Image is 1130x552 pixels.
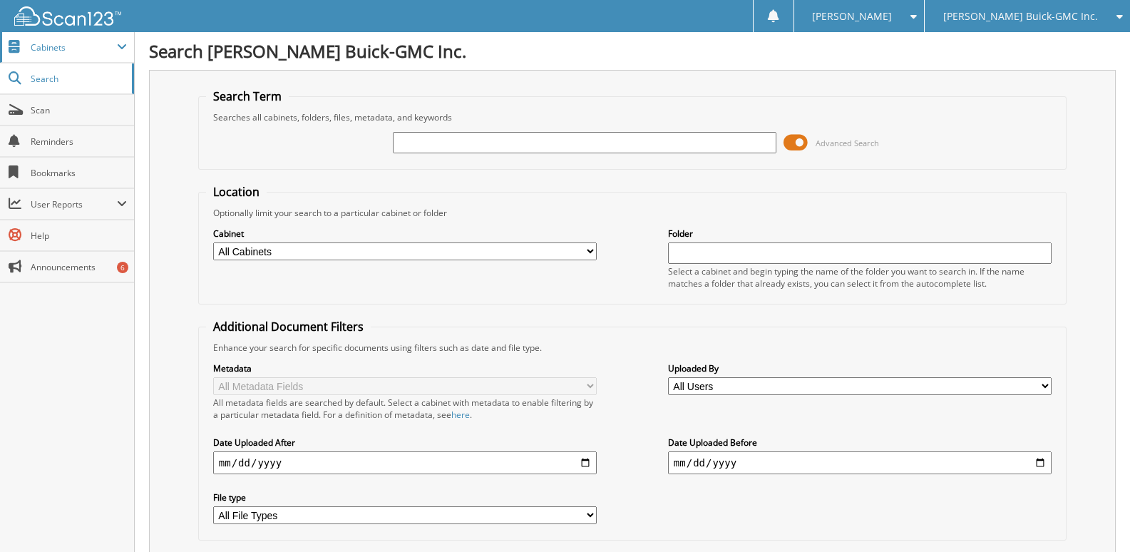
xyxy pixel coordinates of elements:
[206,319,371,334] legend: Additional Document Filters
[816,138,879,148] span: Advanced Search
[1059,484,1130,552] iframe: Chat Widget
[943,12,1098,21] span: [PERSON_NAME] Buick-GMC Inc.
[668,228,1052,240] label: Folder
[31,136,127,148] span: Reminders
[206,88,289,104] legend: Search Term
[31,230,127,242] span: Help
[668,451,1052,474] input: end
[31,261,127,273] span: Announcements
[213,491,597,504] label: File type
[31,198,117,210] span: User Reports
[213,397,597,421] div: All metadata fields are searched by default. Select a cabinet with metadata to enable filtering b...
[206,342,1059,354] div: Enhance your search for specific documents using filters such as date and file type.
[117,262,128,273] div: 6
[31,167,127,179] span: Bookmarks
[31,104,127,116] span: Scan
[206,111,1059,123] div: Searches all cabinets, folders, files, metadata, and keywords
[812,12,892,21] span: [PERSON_NAME]
[213,362,597,374] label: Metadata
[213,451,597,474] input: start
[668,436,1052,449] label: Date Uploaded Before
[668,362,1052,374] label: Uploaded By
[213,436,597,449] label: Date Uploaded After
[668,265,1052,290] div: Select a cabinet and begin typing the name of the folder you want to search in. If the name match...
[31,73,125,85] span: Search
[31,41,117,53] span: Cabinets
[14,6,121,26] img: scan123-logo-white.svg
[213,228,597,240] label: Cabinet
[206,207,1059,219] div: Optionally limit your search to a particular cabinet or folder
[206,184,267,200] legend: Location
[451,409,470,421] a: here
[149,39,1116,63] h1: Search [PERSON_NAME] Buick-GMC Inc.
